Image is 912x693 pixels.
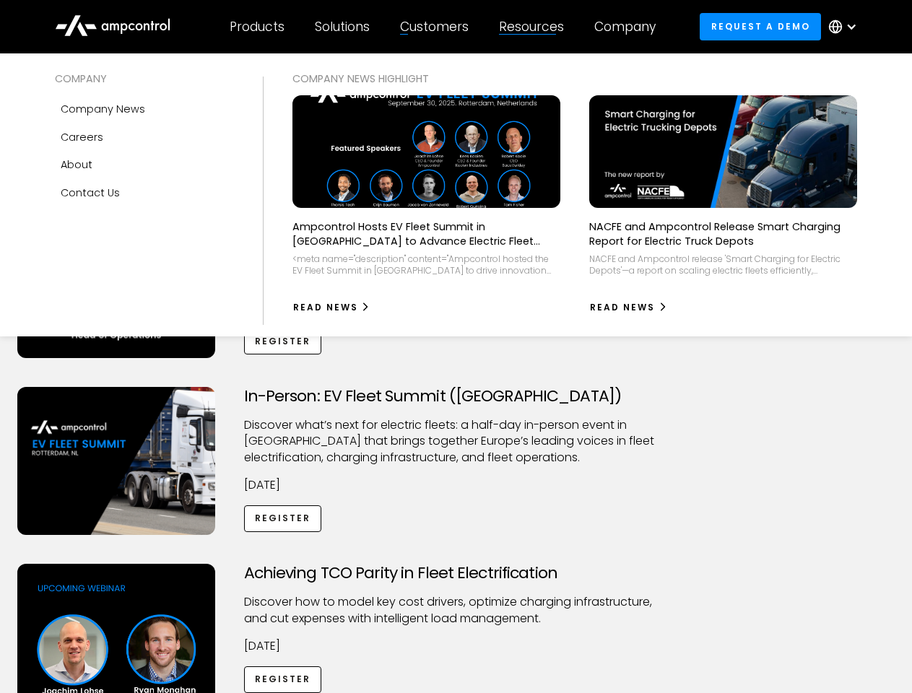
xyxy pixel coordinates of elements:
div: Solutions [315,19,370,35]
a: Request a demo [700,13,821,40]
div: Customers [400,19,469,35]
div: Products [230,19,285,35]
div: NACFE and Ampcontrol release 'Smart Charging for Electric Depots'—a report on scaling electric fl... [589,253,857,276]
div: COMPANY NEWS Highlight [292,71,858,87]
a: Read News [292,296,371,319]
p: NACFE and Ampcontrol Release Smart Charging Report for Electric Truck Depots [589,219,857,248]
div: Company news [61,101,145,117]
div: Contact Us [61,185,120,201]
p: Ampcontrol Hosts EV Fleet Summit in [GEOGRAPHIC_DATA] to Advance Electric Fleet Management in [GE... [292,219,560,248]
a: Careers [55,123,234,151]
a: Read News [589,296,668,319]
div: COMPANY [55,71,234,87]
p: Discover how to model key cost drivers, optimize charging infrastructure, and cut expenses with i... [244,594,669,627]
p: ​Discover what’s next for electric fleets: a half-day in-person event in [GEOGRAPHIC_DATA] that b... [244,417,669,466]
div: Read News [590,301,655,314]
a: About [55,151,234,178]
div: Read News [293,301,358,314]
div: Careers [61,129,103,145]
a: Register [244,666,322,693]
h3: In-Person: EV Fleet Summit ([GEOGRAPHIC_DATA]) [244,387,669,406]
a: Register [244,328,322,354]
p: [DATE] [244,477,669,493]
a: Company news [55,95,234,123]
div: Company [594,19,656,35]
p: [DATE] [244,638,669,654]
div: Resources [499,19,564,35]
a: Register [244,505,322,532]
a: Contact Us [55,179,234,206]
h3: Achieving TCO Parity in Fleet Electrification [244,564,669,583]
div: <meta name="description" content="Ampcontrol hosted the EV Fleet Summit in [GEOGRAPHIC_DATA] to d... [292,253,560,276]
div: About [61,157,92,173]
